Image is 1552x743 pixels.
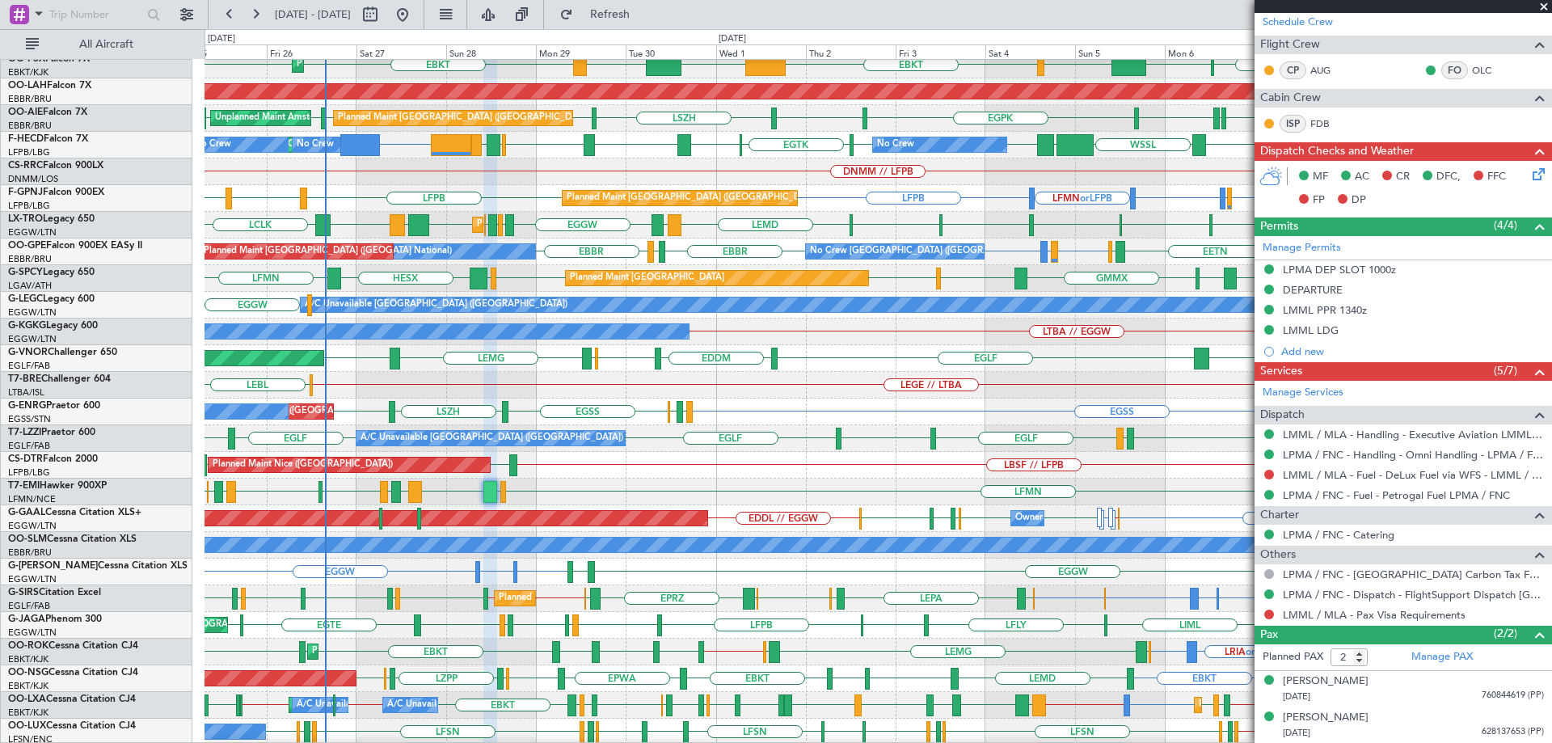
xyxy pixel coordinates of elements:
[8,573,57,585] a: EGGW/LTN
[985,44,1075,59] div: Sat 4
[446,44,536,59] div: Sun 28
[8,680,48,692] a: EBKT/KJK
[1283,263,1396,277] div: LPMA DEP SLOT 1000z
[8,374,41,384] span: T7-BRE
[1260,89,1321,108] span: Cabin Crew
[8,653,48,665] a: EBKT/KJK
[8,214,95,224] a: LX-TROLegacy 650
[8,534,47,544] span: OO-SLM
[8,146,50,158] a: LFPB/LBG
[1260,626,1278,644] span: Pax
[8,401,100,411] a: G-ENRGPraetor 600
[8,333,57,345] a: EGGW/LTN
[275,7,351,22] span: [DATE] - [DATE]
[8,614,45,624] span: G-JAGA
[356,44,446,59] div: Sat 27
[1263,240,1341,256] a: Manage Permits
[8,641,48,651] span: OO-ROK
[570,266,724,290] div: Planned Maint [GEOGRAPHIC_DATA]
[8,561,188,571] a: G-[PERSON_NAME]Cessna Citation XLS
[18,32,175,57] button: All Aircraft
[1283,710,1369,726] div: [PERSON_NAME]
[8,321,98,331] a: G-KGKGLegacy 600
[267,44,356,59] div: Fri 26
[1487,169,1506,185] span: FFC
[8,600,50,612] a: EGLF/FAB
[8,253,52,265] a: EBBR/BRU
[8,694,136,704] a: OO-LXACessna Citation CJ4
[1313,169,1328,185] span: MF
[8,280,52,292] a: LGAV/ATH
[8,66,48,78] a: EBKT/KJK
[297,693,597,717] div: A/C Unavailable [GEOGRAPHIC_DATA] ([GEOGRAPHIC_DATA] National)
[1263,15,1333,31] a: Schedule Crew
[8,481,40,491] span: T7-EMI
[8,454,98,464] a: CS-DTRFalcon 2000
[215,106,378,130] div: Unplanned Maint Amsterdam (Schiphol)
[1472,63,1508,78] a: OLC
[8,508,45,517] span: G-GAAL
[1411,649,1473,665] a: Manage PAX
[477,213,732,237] div: Planned Maint [GEOGRAPHIC_DATA] ([GEOGRAPHIC_DATA])
[8,520,57,532] a: EGGW/LTN
[8,508,141,517] a: G-GAALCessna Citation XLS+
[297,133,334,157] div: No Crew
[8,641,138,651] a: OO-ROKCessna Citation CJ4
[1494,625,1517,642] span: (2/2)
[8,161,103,171] a: CS-RRCFalcon 900LX
[1441,61,1468,79] div: FO
[8,81,91,91] a: OO-LAHFalcon 7X
[1283,690,1310,703] span: [DATE]
[1355,169,1369,185] span: AC
[8,188,43,197] span: F-GPNJ
[1283,588,1544,602] a: LPMA / FNC - Dispatch - FlightSupport Dispatch [GEOGRAPHIC_DATA]
[1260,406,1305,424] span: Dispatch
[8,428,95,437] a: T7-LZZIPraetor 600
[8,440,50,452] a: EGLF/FAB
[1263,649,1323,665] label: Planned PAX
[8,454,43,464] span: CS-DTR
[8,721,136,731] a: OO-LUXCessna Citation CJ4
[297,53,485,77] div: Planned Maint Kortrijk-[GEOGRAPHIC_DATA]
[8,93,52,105] a: EBBR/BRU
[8,161,43,171] span: CS-RRC
[8,588,101,597] a: G-SIRSCitation Excel
[312,640,500,664] div: Planned Maint Kortrijk-[GEOGRAPHIC_DATA]
[8,173,58,185] a: DNMM/LOS
[1283,727,1310,739] span: [DATE]
[8,466,50,479] a: LFPB/LBG
[8,493,56,505] a: LFMN/NCE
[1482,725,1544,739] span: 628137653 (PP)
[719,32,746,46] div: [DATE]
[8,668,48,678] span: OO-NSG
[1283,673,1369,690] div: [PERSON_NAME]
[1436,169,1461,185] span: DFC,
[1283,448,1544,462] a: LPMA / FNC - Handling - Omni Handling - LPMA / FNC
[8,241,142,251] a: OO-GPEFalcon 900EX EASy II
[8,108,87,117] a: OO-AIEFalcon 7X
[1281,344,1544,358] div: Add new
[1482,689,1544,703] span: 760844619 (PP)
[42,39,171,50] span: All Aircraft
[626,44,715,59] div: Tue 30
[1283,608,1466,622] a: LMML / MLA - Pax Visa Requirements
[8,401,46,411] span: G-ENRG
[1199,693,1387,717] div: Planned Maint Kortrijk-[GEOGRAPHIC_DATA]
[536,44,626,59] div: Mon 29
[1280,115,1306,133] div: ISP
[8,627,57,639] a: EGGW/LTN
[567,186,821,210] div: Planned Maint [GEOGRAPHIC_DATA] ([GEOGRAPHIC_DATA])
[1310,63,1347,78] a: AUG
[806,44,896,59] div: Thu 2
[8,561,98,571] span: G-[PERSON_NAME]
[8,214,43,224] span: LX-TRO
[1283,283,1343,297] div: DEPARTURE
[499,586,753,610] div: Planned Maint [GEOGRAPHIC_DATA] ([GEOGRAPHIC_DATA])
[8,360,50,372] a: EGLF/FAB
[338,106,593,130] div: Planned Maint [GEOGRAPHIC_DATA] ([GEOGRAPHIC_DATA])
[810,239,1081,264] div: No Crew [GEOGRAPHIC_DATA] ([GEOGRAPHIC_DATA] National)
[8,707,48,719] a: EBKT/KJK
[1263,385,1343,401] a: Manage Services
[8,134,44,144] span: F-HECD
[1396,169,1410,185] span: CR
